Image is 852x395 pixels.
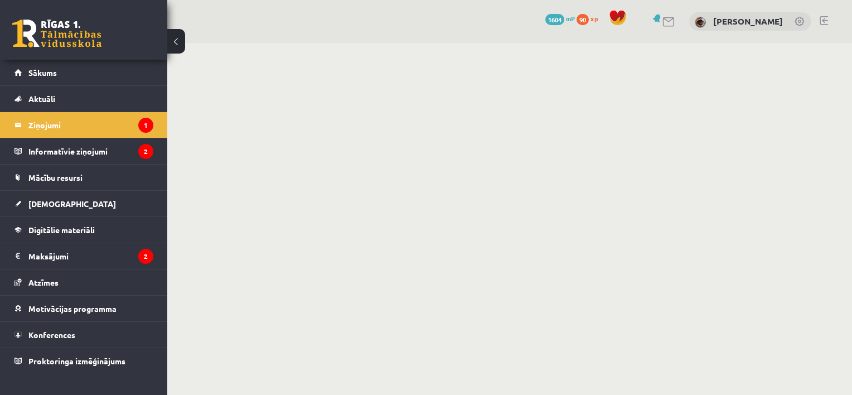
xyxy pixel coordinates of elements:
span: Proktoringa izmēģinājums [28,356,125,366]
span: mP [566,14,575,23]
a: Aktuāli [14,86,153,112]
a: Proktoringa izmēģinājums [14,348,153,374]
a: Atzīmes [14,269,153,295]
a: [PERSON_NAME] [713,16,783,27]
span: Sākums [28,68,57,78]
span: Konferences [28,330,75,340]
legend: Maksājumi [28,243,153,269]
a: 90 xp [577,14,603,23]
legend: Informatīvie ziņojumi [28,138,153,164]
span: 90 [577,14,589,25]
span: [DEMOGRAPHIC_DATA] [28,199,116,209]
a: Mācību resursi [14,165,153,190]
a: Digitālie materiāli [14,217,153,243]
span: Mācību resursi [28,172,83,182]
span: Digitālie materiāli [28,225,95,235]
span: xp [590,14,598,23]
i: 2 [138,249,153,264]
a: [DEMOGRAPHIC_DATA] [14,191,153,216]
legend: Ziņojumi [28,112,153,138]
img: Karlīna Pipara [695,17,706,28]
span: Aktuāli [28,94,55,104]
i: 1 [138,118,153,133]
a: Motivācijas programma [14,296,153,321]
span: Atzīmes [28,277,59,287]
span: Motivācijas programma [28,304,117,314]
a: Maksājumi2 [14,243,153,269]
span: 1604 [545,14,564,25]
i: 2 [138,144,153,159]
a: Sākums [14,60,153,85]
a: 1604 mP [545,14,575,23]
a: Ziņojumi1 [14,112,153,138]
a: Rīgas 1. Tālmācības vidusskola [12,20,101,47]
a: Konferences [14,322,153,348]
a: Informatīvie ziņojumi2 [14,138,153,164]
